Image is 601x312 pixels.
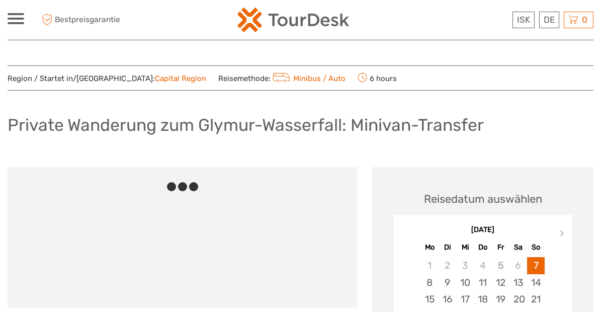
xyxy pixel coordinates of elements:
div: Not available Donnerstag, 4. September 2025 [474,257,491,274]
div: Not available Samstag, 6. September 2025 [509,257,527,274]
div: Choose Dienstag, 16. September 2025 [439,291,456,307]
a: Capital Region [155,74,206,83]
div: Mi [456,241,474,254]
div: Reisedatum auswählen [424,191,542,207]
div: Choose Donnerstag, 11. September 2025 [474,274,491,291]
div: Choose Dienstag, 9. September 2025 [439,274,456,291]
div: Choose Montag, 15. September 2025 [421,291,439,307]
span: Region / Startet in/[GEOGRAPHIC_DATA]: [8,73,206,84]
div: Di [439,241,456,254]
div: Not available Dienstag, 2. September 2025 [439,257,456,274]
img: 120-15d4194f-c635-41b9-a512-a3cb382bfb57_logo_small.png [237,8,349,32]
button: Next Month [555,227,571,244]
div: Choose Sonntag, 7. September 2025 [527,257,545,274]
a: Minibus / Auto [271,74,346,83]
span: 0 [580,15,589,25]
div: Choose Mittwoch, 10. September 2025 [456,274,474,291]
h1: Private Wanderung zum Glymur-Wasserfall: Minivan-Transfer [8,115,484,135]
div: Choose Samstag, 13. September 2025 [509,274,527,291]
div: Choose Freitag, 12. September 2025 [492,274,509,291]
div: Fr [492,241,509,254]
div: Choose Freitag, 19. September 2025 [492,291,509,307]
div: [DATE] [394,225,572,236]
div: Sa [509,241,527,254]
div: Choose Sonntag, 21. September 2025 [527,291,545,307]
span: 6 hours [358,71,397,85]
div: Choose Montag, 8. September 2025 [421,274,439,291]
div: DE [539,12,559,28]
span: Reisemethode: [218,71,346,85]
span: ISK [517,15,530,25]
span: Bestpreisgarantie [39,12,154,28]
div: So [527,241,545,254]
div: Mo [421,241,439,254]
div: Do [474,241,491,254]
div: Choose Donnerstag, 18. September 2025 [474,291,491,307]
div: Choose Samstag, 20. September 2025 [509,291,527,307]
div: Not available Freitag, 5. September 2025 [492,257,509,274]
div: Choose Sonntag, 14. September 2025 [527,274,545,291]
div: Not available Montag, 1. September 2025 [421,257,439,274]
div: Choose Mittwoch, 17. September 2025 [456,291,474,307]
div: Not available Mittwoch, 3. September 2025 [456,257,474,274]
